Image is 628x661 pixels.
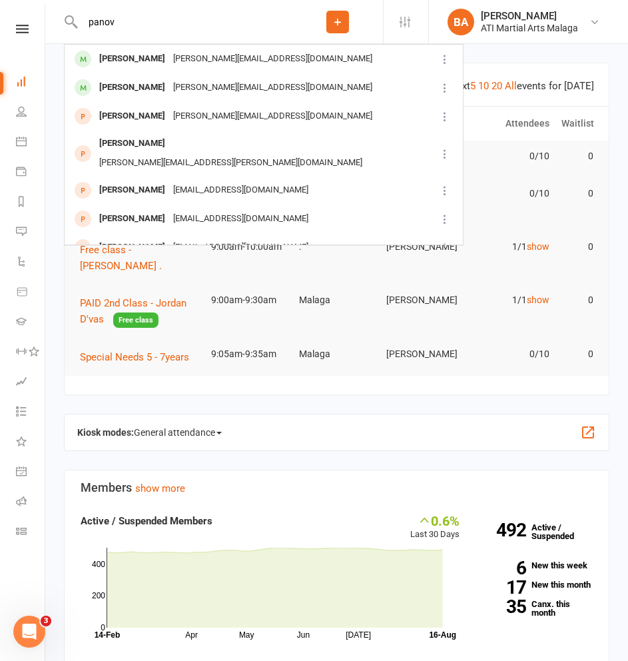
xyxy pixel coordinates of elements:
div: Show the next events for [DATE] [408,78,594,94]
a: Product Sales [16,278,46,308]
div: 0.6% [410,513,460,528]
strong: Kiosk modes: [77,427,134,438]
button: Free class - [PERSON_NAME] . [80,242,199,274]
a: Roll call kiosk mode [16,488,46,518]
td: [PERSON_NAME] [380,285,468,316]
div: [EMAIL_ADDRESS][DOMAIN_NAME] [169,238,312,257]
div: [EMAIL_ADDRESS][DOMAIN_NAME] [169,209,312,229]
strong: 492 [479,521,526,539]
div: [PERSON_NAME] [95,209,169,229]
a: Dashboard [16,68,46,98]
th: Waitlist [555,107,599,141]
a: 5 [470,80,475,92]
a: General attendance kiosk mode [16,458,46,488]
a: 492Active / Suspended [473,513,603,550]
td: Malaga [293,338,380,370]
th: Attendees [468,107,555,141]
a: People [16,98,46,128]
button: Special Needs 5 - 7years [80,349,198,365]
div: [PERSON_NAME] [95,49,169,69]
td: [PERSON_NAME] [380,231,468,263]
div: [PERSON_NAME][EMAIL_ADDRESS][DOMAIN_NAME] [169,107,376,126]
td: 0 [555,178,599,209]
span: PAID 2nd Class - Jordan D'vas [80,297,186,325]
div: [PERSON_NAME][EMAIL_ADDRESS][DOMAIN_NAME] [169,49,376,69]
span: Free class [113,313,158,328]
div: [PERSON_NAME] [95,78,169,97]
td: 0/10 [468,141,555,172]
a: 17New this month [479,580,593,589]
td: 9:00am-9:30am [205,285,292,316]
div: [PERSON_NAME][EMAIL_ADDRESS][DOMAIN_NAME] [169,78,376,97]
input: Search... [79,13,292,31]
div: [PERSON_NAME] [95,181,169,200]
a: 6New this week [479,561,593,570]
a: Calendar [16,128,46,158]
a: 35Canx. this month [479,600,593,617]
a: 10 [478,80,489,92]
div: BA [448,9,474,35]
strong: 6 [479,559,526,577]
button: PAID 2nd Class - Jordan D'vasFree class [80,295,199,328]
span: General attendance [134,422,222,443]
td: [PERSON_NAME] [380,338,468,370]
a: show [527,295,549,305]
td: 1/1 [468,285,555,316]
a: Assessments [16,368,46,398]
div: [PERSON_NAME] [481,10,578,22]
a: 20 [491,80,502,92]
td: . [293,231,380,263]
a: show [527,241,549,252]
td: 0/10 [468,178,555,209]
td: 0 [555,141,599,172]
span: Special Needs 5 - 7years [80,351,189,363]
div: [PERSON_NAME][EMAIL_ADDRESS][PERSON_NAME][DOMAIN_NAME] [95,153,366,173]
div: [PERSON_NAME] [95,238,169,257]
div: ATI Martial Arts Malaga [481,22,578,34]
td: 1/1 [468,231,555,263]
div: [PERSON_NAME] [95,134,169,153]
div: [EMAIL_ADDRESS][DOMAIN_NAME] [169,181,312,200]
a: Class kiosk mode [16,518,46,548]
strong: Active / Suspended Members [81,515,212,527]
div: Last 30 Days [410,513,460,542]
td: Malaga [293,285,380,316]
td: 9:00am-10:00am [205,231,292,263]
td: 9:05am-9:35am [205,338,292,370]
strong: 35 [479,598,526,616]
a: What's New [16,428,46,458]
span: 3 [41,616,51,626]
td: 0 [555,338,599,370]
a: show more [135,482,185,494]
strong: 17 [479,578,526,596]
td: 0/10 [468,338,555,370]
a: Reports [16,188,46,218]
iframe: Intercom live chat [13,616,45,648]
h3: Members [81,481,593,494]
div: [PERSON_NAME] [95,107,169,126]
a: Payments [16,158,46,188]
a: All [505,80,517,92]
td: 0 [555,285,599,316]
td: 0 [555,231,599,263]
